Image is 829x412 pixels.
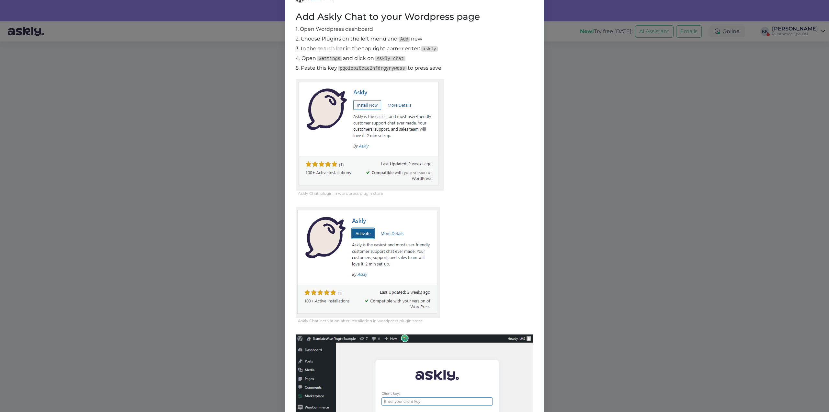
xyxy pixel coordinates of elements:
figcaption: 'Askly Chat' activation after installation in wordpress plugin store [298,318,533,324]
code: Settings [317,56,342,61]
p: 5. Paste this key to press save [296,64,533,72]
code: Askly chat [375,56,405,61]
p: 4. Open and click on [296,54,533,62]
img: Wordpress step 1 [296,79,444,191]
figcaption: 'Askly Chat' plugin in wordpress plugin store [298,191,533,196]
img: Wordpress step 2 [296,207,440,318]
code: Add [399,37,410,42]
p: 1. Open Wordpress dashboard [296,25,533,33]
p: 2. Choose Plugins on the left menu and new [296,35,533,43]
p: 3. In the search bar in the top right corner enter: [296,45,533,53]
code: askly [421,46,438,52]
code: pqo1ebz8cae2hfdrgyrywqss [338,66,407,71]
h2: Add Askly Chat to your Wordpress page [296,10,533,23]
